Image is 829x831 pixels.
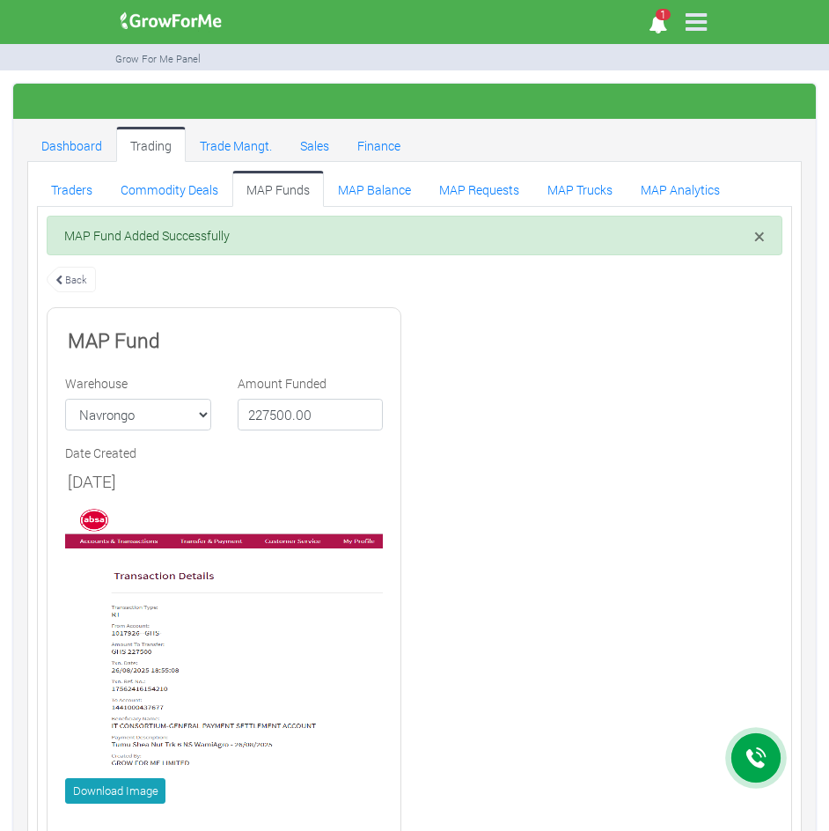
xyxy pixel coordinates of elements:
a: MAP Trucks [533,171,627,206]
a: MAP Balance [324,171,425,206]
a: Trade Mangt. [186,127,286,162]
a: Back [47,265,96,294]
a: Sales [286,127,343,162]
a: Download Image [65,778,165,804]
small: Grow For Me Panel [115,52,201,65]
span: × [754,223,765,249]
a: MAP Requests [425,171,533,206]
button: Close [754,226,765,246]
b: MAP Fund [68,327,160,353]
a: Trading [116,127,186,162]
i: Notifications [641,4,675,44]
span: 1 [656,9,671,20]
img: growforme image [114,4,228,39]
h5: [DATE] [68,472,380,492]
label: Date Created [65,444,136,462]
a: Traders [37,171,106,206]
a: Dashboard [27,127,116,162]
input: 0.00 [238,399,384,430]
label: Amount Funded [238,374,326,393]
a: MAP Analytics [627,171,734,206]
div: MAP Fund Added Successfully [47,216,782,256]
a: Finance [343,127,414,162]
label: Warehouse [65,374,128,393]
a: 1 [641,18,675,34]
a: Commodity Deals [106,171,232,206]
a: MAP Funds [232,171,324,206]
img: Navrongo [65,507,383,771]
